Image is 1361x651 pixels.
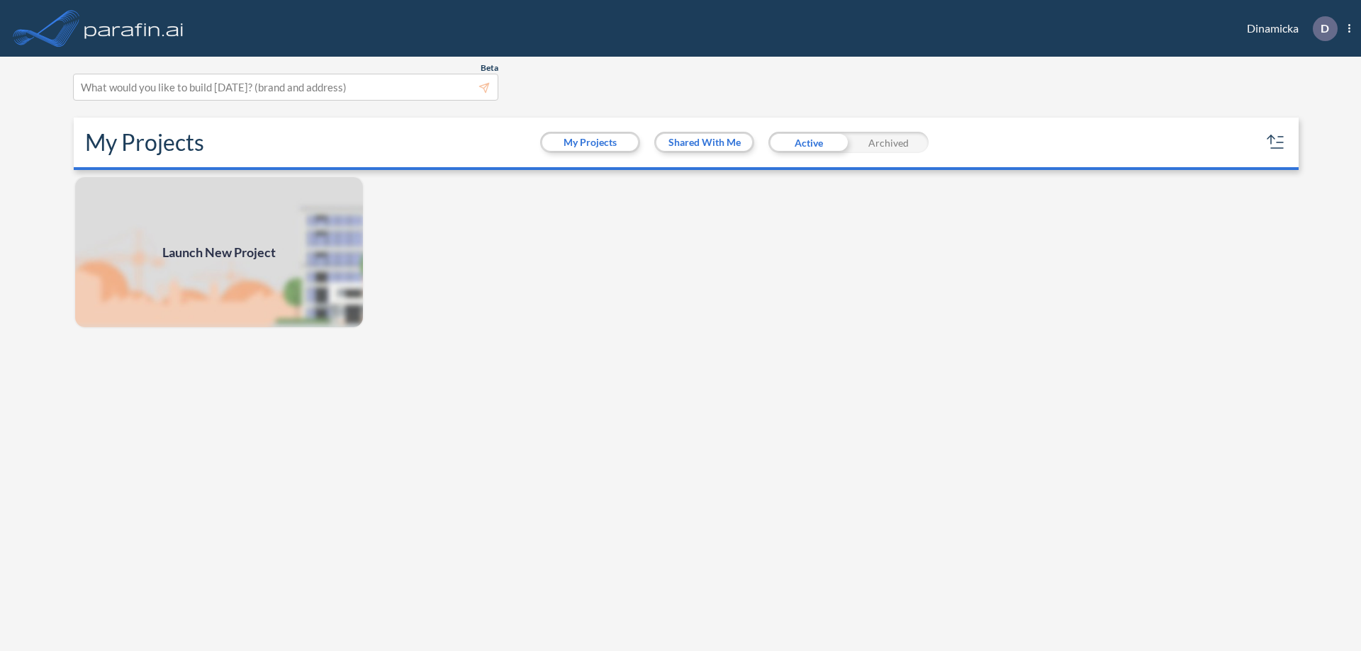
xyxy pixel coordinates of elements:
[1321,22,1329,35] p: D
[542,134,638,151] button: My Projects
[848,132,929,153] div: Archived
[1265,131,1287,154] button: sort
[656,134,752,151] button: Shared With Me
[74,176,364,329] img: add
[162,243,276,262] span: Launch New Project
[768,132,848,153] div: Active
[481,62,498,74] span: Beta
[74,176,364,329] a: Launch New Project
[1226,16,1350,41] div: Dinamicka
[82,14,186,43] img: logo
[85,129,204,156] h2: My Projects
